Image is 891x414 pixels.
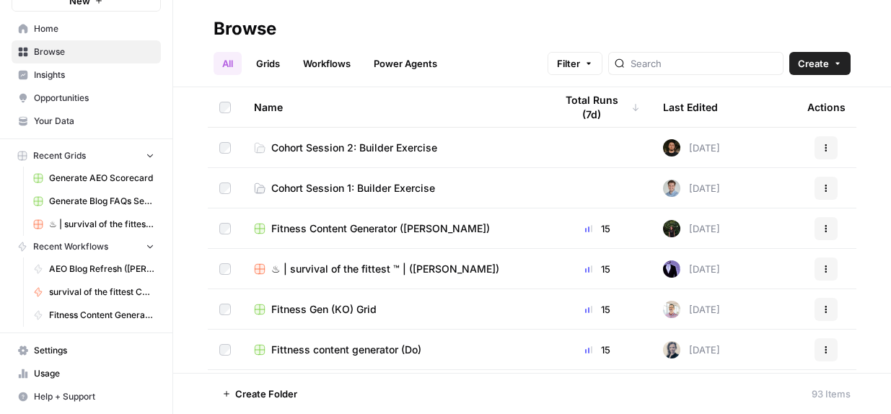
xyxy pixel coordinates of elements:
[271,141,437,155] span: Cohort Session 2: Builder Exercise
[663,139,680,157] img: yb40j7jvyap6bv8k3d2kukw6raee
[271,262,499,276] span: ♨︎ | survival of the fittest ™ | ([PERSON_NAME])
[663,260,720,278] div: [DATE]
[271,181,435,195] span: Cohort Session 1: Builder Exercise
[247,52,289,75] a: Grids
[663,180,720,197] div: [DATE]
[34,22,154,35] span: Home
[271,302,377,317] span: Fitness Gen (KO) Grid
[294,52,359,75] a: Workflows
[34,45,154,58] span: Browse
[33,240,108,253] span: Recent Workflows
[663,220,680,237] img: k4mb3wfmxkkgbto4d7hszpobafmc
[254,302,532,317] a: Fitness Gen (KO) Grid
[555,262,640,276] div: 15
[49,195,154,208] span: Generate Blog FAQs Section ([PERSON_NAME]) Grid
[49,286,154,299] span: survival of the fittest Content Generator ([PERSON_NAME])
[663,87,718,127] div: Last Edited
[12,110,161,133] a: Your Data
[34,115,154,128] span: Your Data
[34,69,154,82] span: Insights
[27,257,161,281] a: AEO Blog Refresh ([PERSON_NAME])
[663,220,720,237] div: [DATE]
[812,387,851,401] div: 93 Items
[27,190,161,213] a: Generate Blog FAQs Section ([PERSON_NAME]) Grid
[12,236,161,257] button: Recent Workflows
[49,309,154,322] span: Fitness Content Generator ([PERSON_NAME])
[12,339,161,362] a: Settings
[27,304,161,327] a: Fitness Content Generator ([PERSON_NAME])
[254,181,532,195] a: Cohort Session 1: Builder Exercise
[49,263,154,276] span: AEO Blog Refresh ([PERSON_NAME])
[12,87,161,110] a: Opportunities
[555,302,640,317] div: 15
[12,17,161,40] a: Home
[663,180,680,197] img: jfqs3079v2d0ynct2zz6w6q7w8l7
[254,87,532,127] div: Name
[663,139,720,157] div: [DATE]
[271,221,490,236] span: Fitness Content Generator ([PERSON_NAME])
[254,262,532,276] a: ♨︎ | survival of the fittest ™ | ([PERSON_NAME])
[33,149,86,162] span: Recent Grids
[798,56,829,71] span: Create
[663,301,720,318] div: [DATE]
[365,52,446,75] a: Power Agents
[12,145,161,167] button: Recent Grids
[12,362,161,385] a: Usage
[631,56,777,71] input: Search
[254,221,532,236] a: Fitness Content Generator ([PERSON_NAME])
[789,52,851,75] button: Create
[49,218,154,231] span: ♨︎ | survival of the fittest ™ | ([PERSON_NAME])
[27,213,161,236] a: ♨︎ | survival of the fittest ™ | ([PERSON_NAME])
[271,343,421,357] span: Fittness content generator (Do)
[663,260,680,278] img: gx5re2im8333ev5sz1r7isrbl6e6
[34,367,154,380] span: Usage
[214,17,276,40] div: Browse
[807,87,846,127] div: Actions
[34,344,154,357] span: Settings
[663,341,720,358] div: [DATE]
[555,221,640,236] div: 15
[214,382,306,405] button: Create Folder
[235,387,297,401] span: Create Folder
[214,52,242,75] a: All
[254,141,532,155] a: Cohort Session 2: Builder Exercise
[34,92,154,105] span: Opportunities
[555,87,640,127] div: Total Runs (7d)
[12,40,161,63] a: Browse
[557,56,580,71] span: Filter
[12,63,161,87] a: Insights
[663,301,680,318] img: rnewfn8ozkblbv4ke1ie5hzqeirw
[663,341,680,358] img: 2n4aznk1nq3j315p2jgzsow27iki
[27,281,161,304] a: survival of the fittest Content Generator ([PERSON_NAME])
[27,167,161,190] a: Generate AEO Scorecard
[254,343,532,357] a: Fittness content generator (Do)
[49,172,154,185] span: Generate AEO Scorecard
[555,343,640,357] div: 15
[12,385,161,408] button: Help + Support
[548,52,602,75] button: Filter
[34,390,154,403] span: Help + Support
